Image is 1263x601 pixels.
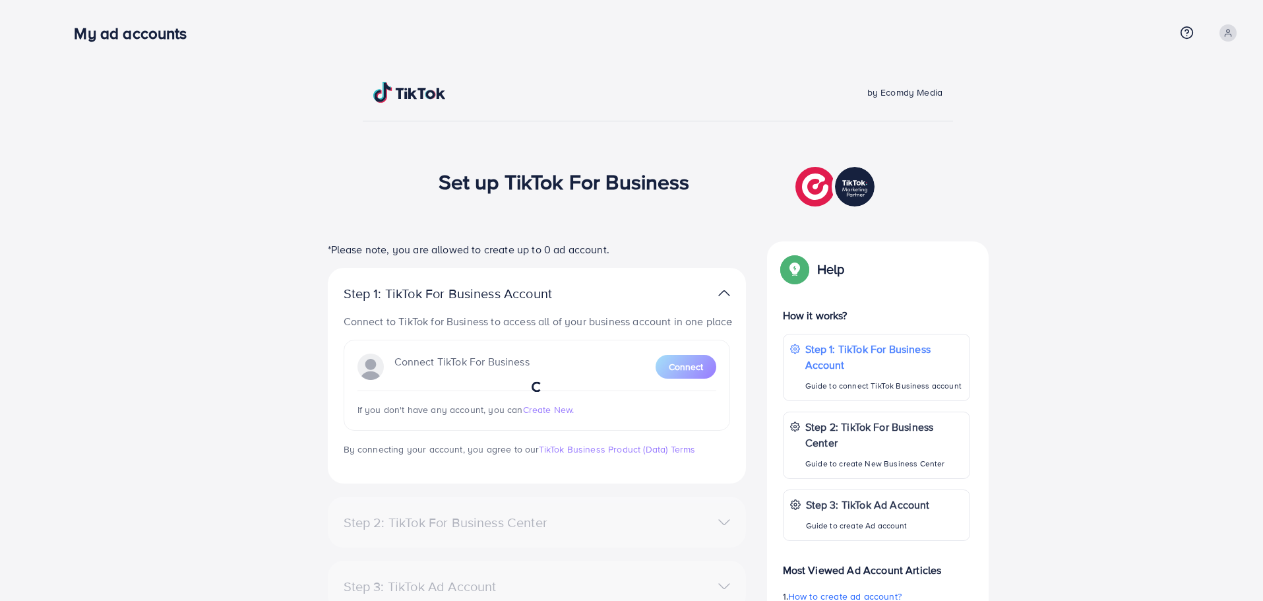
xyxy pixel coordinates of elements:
img: TikTok partner [718,284,730,303]
img: Popup guide [783,257,807,281]
p: Step 3: TikTok Ad Account [806,497,930,513]
p: Guide to connect TikTok Business account [805,378,963,394]
p: Help [817,261,845,277]
p: How it works? [783,307,970,323]
img: TikTok partner [795,164,878,210]
p: Guide to create Ad account [806,518,930,534]
p: Step 1: TikTok For Business Account [805,341,963,373]
h3: My ad accounts [74,24,197,43]
img: TikTok [373,82,446,103]
h1: Set up TikTok For Business [439,169,690,194]
p: Step 2: TikTok For Business Center [805,419,963,451]
span: by Ecomdy Media [867,86,942,99]
p: *Please note, you are allowed to create up to 0 ad account. [328,241,746,257]
p: Guide to create New Business Center [805,456,963,472]
p: Step 1: TikTok For Business Account [344,286,594,301]
p: Most Viewed Ad Account Articles [783,552,970,578]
